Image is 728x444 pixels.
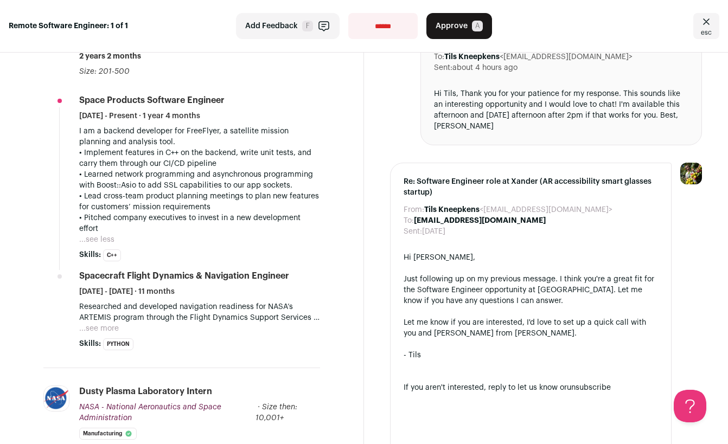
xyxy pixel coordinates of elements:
[103,338,133,350] li: Python
[79,338,101,349] span: Skills:
[680,163,702,184] img: 6689865-medium_jpg
[404,317,658,339] div: Let me know if you are interested, I'd love to set up a quick call with you and [PERSON_NAME] fro...
[79,51,141,62] span: 2 years 2 months
[426,13,492,39] button: Approve A
[444,53,500,61] b: Tils Kneepkens
[79,191,320,213] p: • Lead cross-team product planning meetings to plan new features for customers’ mission requirements
[256,403,297,422] span: · Size then: 10,001+
[424,204,612,215] dd: <[EMAIL_ADDRESS][DOMAIN_NAME]>
[79,249,101,260] span: Skills:
[9,21,128,31] strong: Remote Software Engineer: 1 of 1
[79,169,320,191] p: • Learned network programming and asynchronous programming with Boost::Asio to add SSL capabiliti...
[472,21,483,31] span: A
[79,286,175,297] span: [DATE] - [DATE] · 11 months
[404,274,658,306] div: Just following up on my previous message. I think you're a great fit for the Software Engineer op...
[452,62,518,73] dd: about 4 hours ago
[404,176,658,198] span: Re: Software Engineer role at Xander (AR accessibility smart glasses startup)
[79,301,320,323] p: Researched and developed navigation readiness for NASA’s ARTEMIS program through the Flight Dynam...
[79,147,320,169] p: • Implement features in C++ on the backend, write unit tests, and carry them through our CI/CD pi...
[236,13,340,39] button: Add Feedback F
[414,217,546,224] b: [EMAIL_ADDRESS][DOMAIN_NAME]
[701,28,712,37] span: esc
[79,111,200,121] span: [DATE] - Present · 1 year 4 months
[79,68,130,75] span: Size: 201-500
[436,21,468,31] span: Approve
[434,88,688,132] div: Hi Tils, Thank you for your patience for my response. This sounds like an interesting opportunity...
[79,270,289,282] div: Spacecraft Flight Dynamics & Navigation Engineer
[79,213,320,234] p: • Pitched company executives to invest in a new development effort
[103,249,121,261] li: C++
[404,384,611,391] span: If you aren't interested, reply to let us know or
[404,350,658,361] div: - Tils
[245,21,298,31] span: Add Feedback
[674,390,706,422] iframe: Help Scout Beacon - Open
[567,384,611,391] a: unsubscribe
[424,206,480,214] b: Tils Kneepkens
[434,62,452,73] dt: Sent:
[44,386,69,411] img: 1b20bd6632b4e67d65445683389ecd911d8de4558c9bd89d74c7dabff4e338bc.jpg
[79,234,114,245] button: ...see less
[444,52,633,62] dd: <[EMAIL_ADDRESS][DOMAIN_NAME]>
[422,226,445,237] dd: [DATE]
[79,323,119,334] button: ...see more
[79,428,137,440] li: Manufacturing
[404,252,658,263] div: Hi [PERSON_NAME],
[404,226,422,237] dt: Sent:
[79,403,221,422] span: NASA - National Aeronautics and Space Administration
[79,126,320,147] p: I am a backend developer for FreeFlyer, a satellite mission planning and analysis tool.
[302,21,313,31] span: F
[404,204,424,215] dt: From:
[79,385,212,397] div: Dusty Plasma Laboratory Intern
[404,215,414,226] dt: To:
[693,13,719,39] a: Close
[434,52,444,62] dt: To:
[79,94,225,106] div: Space Products Software Engineer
